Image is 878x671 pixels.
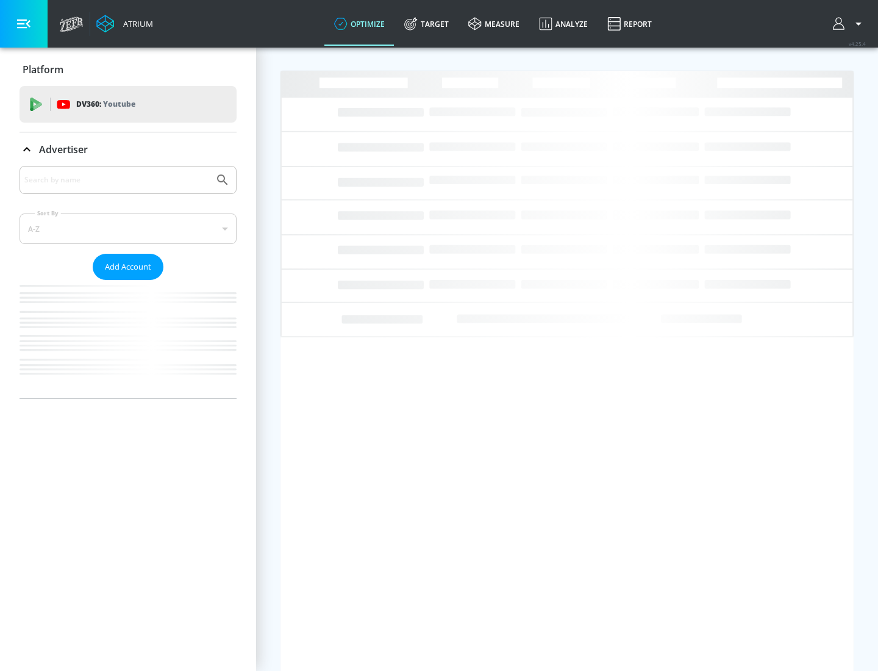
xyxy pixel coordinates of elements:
p: Advertiser [39,143,88,156]
a: Atrium [96,15,153,33]
button: Add Account [93,254,163,280]
div: Advertiser [20,166,237,398]
div: Atrium [118,18,153,29]
label: Sort By [35,209,61,217]
a: measure [459,2,529,46]
div: DV360: Youtube [20,86,237,123]
p: Youtube [103,98,135,110]
p: DV360: [76,98,135,111]
div: A-Z [20,213,237,244]
p: Platform [23,63,63,76]
a: Report [598,2,662,46]
span: Add Account [105,260,151,274]
div: Platform [20,52,237,87]
input: Search by name [24,172,209,188]
nav: list of Advertiser [20,280,237,398]
span: v 4.25.4 [849,40,866,47]
a: Analyze [529,2,598,46]
a: Target [394,2,459,46]
div: Advertiser [20,132,237,167]
a: optimize [324,2,394,46]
